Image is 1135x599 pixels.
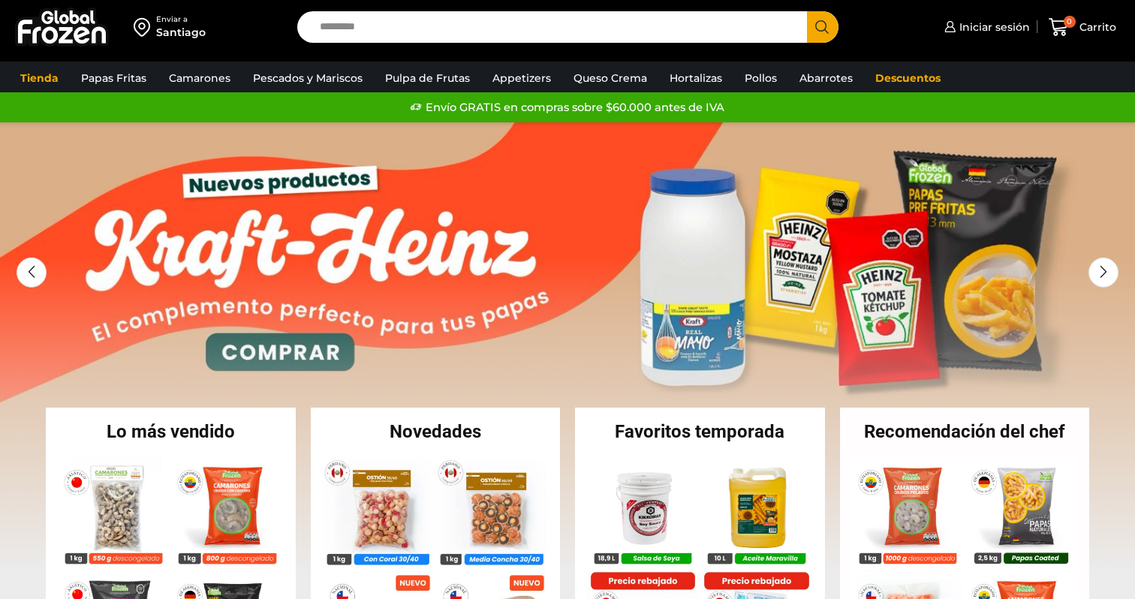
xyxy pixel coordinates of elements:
img: address-field-icon.svg [134,14,156,40]
span: 0 [1064,16,1076,28]
div: Enviar a [156,14,206,25]
h2: Novedades [311,423,561,441]
button: Search button [807,11,838,43]
div: Previous slide [17,257,47,287]
a: Papas Fritas [74,64,154,92]
div: Next slide [1088,257,1118,287]
a: Pollos [737,64,784,92]
h2: Recomendación del chef [840,423,1090,441]
h2: Lo más vendido [46,423,296,441]
span: Carrito [1076,20,1116,35]
a: Descuentos [868,64,948,92]
a: Iniciar sesión [941,12,1030,42]
h2: Favoritos temporada [575,423,825,441]
a: 0 Carrito [1045,10,1120,45]
a: Pulpa de Frutas [378,64,477,92]
a: Hortalizas [662,64,730,92]
a: Appetizers [485,64,558,92]
div: Santiago [156,25,206,40]
a: Queso Crema [566,64,655,92]
a: Camarones [161,64,238,92]
span: Iniciar sesión [956,20,1030,35]
a: Tienda [13,64,66,92]
a: Abarrotes [792,64,860,92]
a: Pescados y Mariscos [245,64,370,92]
